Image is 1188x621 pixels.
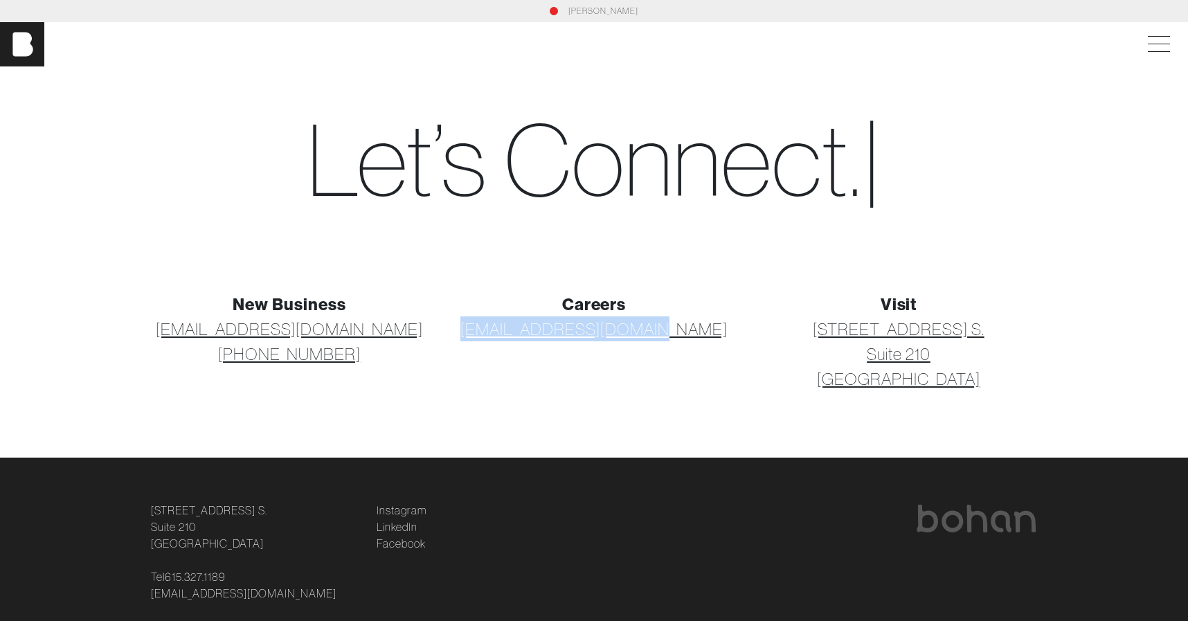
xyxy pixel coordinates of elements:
[218,341,361,366] a: [PHONE_NUMBER]
[568,5,638,17] a: [PERSON_NAME]
[915,505,1037,532] img: bohan logo
[377,519,417,535] a: LinkedIn
[504,96,862,222] span: C o n n e c t .
[156,316,423,341] a: [EMAIL_ADDRESS][DOMAIN_NAME]
[450,291,738,316] div: Careers
[165,568,226,585] a: 615.327.1189
[377,502,426,519] a: Instagram
[151,502,267,552] a: [STREET_ADDRESS] S.Suite 210[GEOGRAPHIC_DATA]
[755,291,1043,316] div: Visit
[813,316,984,391] a: [STREET_ADDRESS] S.Suite 210[GEOGRAPHIC_DATA]
[151,568,360,602] p: Tel
[377,535,426,552] a: Facebook
[307,96,487,222] span: Let’s
[863,96,881,222] span: |
[151,585,336,602] a: [EMAIL_ADDRESS][DOMAIN_NAME]
[145,291,433,316] div: New Business
[460,316,728,341] a: [EMAIL_ADDRESS][DOMAIN_NAME]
